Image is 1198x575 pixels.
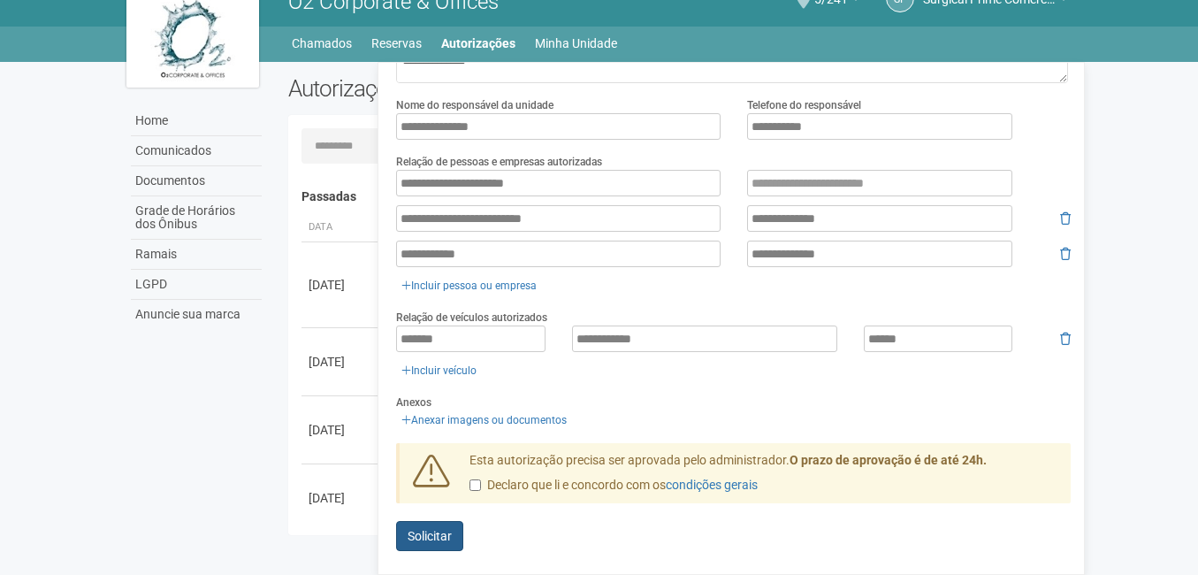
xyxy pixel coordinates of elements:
a: Grade de Horários dos Ônibus [131,196,262,240]
label: Nome do responsável da unidade [396,97,553,113]
label: Telefone do responsável [747,97,861,113]
a: Minha Unidade [535,31,617,56]
th: Data [301,213,381,242]
div: [DATE] [309,489,374,507]
label: Declaro que li e concordo com os [469,477,758,494]
div: [DATE] [309,353,374,371]
a: Autorizações [441,31,515,56]
a: Incluir pessoa ou empresa [396,276,542,295]
a: Anexar imagens ou documentos [396,410,572,430]
a: Anuncie sua marca [131,300,262,329]
a: Comunicados [131,136,262,166]
label: Relação de pessoas e empresas autorizadas [396,154,602,170]
i: Remover [1060,212,1071,225]
a: Reservas [371,31,422,56]
input: Declaro que li e concordo com oscondições gerais [469,479,481,491]
a: Home [131,106,262,136]
a: Incluir veículo [396,361,482,380]
div: [DATE] [309,276,374,294]
label: Anexos [396,395,431,410]
span: Solicitar [408,529,452,543]
h2: Autorizações [288,75,667,102]
a: condições gerais [666,478,758,492]
a: Ramais [131,240,262,270]
i: Remover [1060,248,1071,260]
button: Solicitar [396,521,463,551]
a: LGPD [131,270,262,300]
strong: O prazo de aprovação é de até 24h. [790,453,987,467]
label: Relação de veículos autorizados [396,310,547,326]
i: Remover [1060,333,1071,345]
div: Esta autorização precisa ser aprovada pelo administrador. [456,452,1072,503]
div: [DATE] [309,421,374,439]
a: Documentos [131,166,262,196]
h4: Passadas [301,190,1059,203]
a: Chamados [292,31,352,56]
